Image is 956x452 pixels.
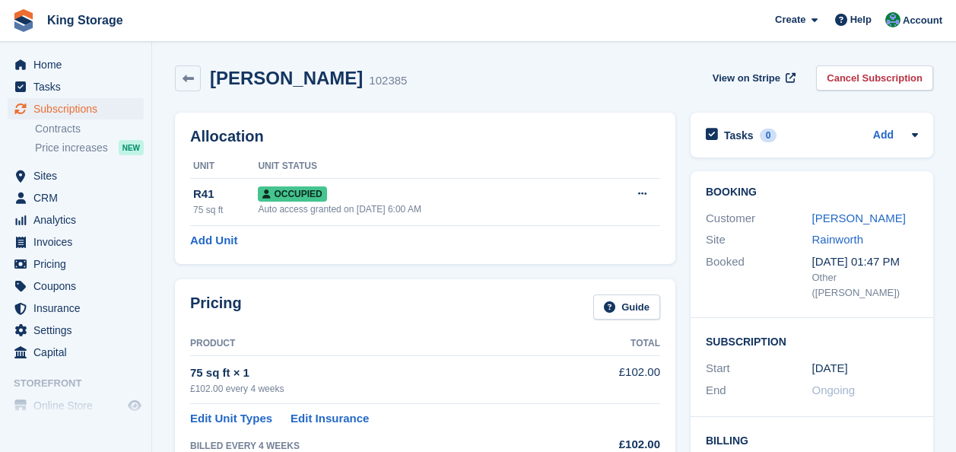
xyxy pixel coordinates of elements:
a: menu [8,187,144,208]
a: Cancel Subscription [816,65,933,91]
span: Occupied [258,186,326,202]
div: Other ([PERSON_NAME]) [812,270,919,300]
a: Contracts [35,122,144,136]
span: Sites [33,165,125,186]
span: Create [775,12,805,27]
a: menu [8,395,144,416]
h2: Billing [706,432,918,447]
a: menu [8,231,144,253]
span: CRM [33,187,125,208]
time: 2025-08-22 00:00:00 UTC [812,360,848,377]
h2: Pricing [190,294,242,320]
a: menu [8,165,144,186]
div: Booked [706,253,812,301]
a: menu [8,298,144,319]
a: King Storage [41,8,129,33]
a: Guide [593,294,660,320]
img: John King [885,12,900,27]
h2: Allocation [190,128,660,145]
a: menu [8,253,144,275]
a: menu [8,54,144,75]
span: Storefront [14,376,151,391]
a: menu [8,98,144,119]
span: Capital [33,342,125,363]
div: R41 [193,186,258,203]
td: £102.00 [572,355,660,403]
span: Analytics [33,209,125,231]
a: Price increases NEW [35,139,144,156]
span: Home [33,54,125,75]
a: menu [8,76,144,97]
span: Coupons [33,275,125,297]
span: Ongoing [812,384,856,396]
h2: Booking [706,186,918,199]
div: 0 [760,129,777,142]
h2: Tasks [724,129,754,142]
div: 102385 [369,72,407,90]
span: Online Store [33,395,125,416]
span: Pricing [33,253,125,275]
span: View on Stripe [713,71,780,86]
div: NEW [119,140,144,155]
div: End [706,382,812,399]
span: Subscriptions [33,98,125,119]
span: Insurance [33,298,125,319]
a: Edit Insurance [291,410,369,428]
a: menu [8,209,144,231]
span: Tasks [33,76,125,97]
th: Unit [190,154,258,179]
div: [DATE] 01:47 PM [812,253,919,271]
span: Price increases [35,141,108,155]
div: 75 sq ft × 1 [190,364,572,382]
div: £102.00 every 4 weeks [190,382,572,396]
a: Preview store [125,396,144,415]
div: Site [706,231,812,249]
a: Add Unit [190,232,237,250]
a: menu [8,342,144,363]
th: Unit Status [258,154,594,179]
a: View on Stripe [707,65,799,91]
a: menu [8,320,144,341]
a: Add [873,127,894,145]
div: Start [706,360,812,377]
div: 75 sq ft [193,203,258,217]
th: Total [572,332,660,356]
span: Invoices [33,231,125,253]
a: Rainworth [812,233,864,246]
div: Auto access granted on [DATE] 6:00 AM [258,202,594,216]
th: Product [190,332,572,356]
img: stora-icon-8386f47178a22dfd0bd8f6a31ec36ba5ce8667c1dd55bd0f319d3a0aa187defe.svg [12,9,35,32]
span: Settings [33,320,125,341]
span: Help [850,12,872,27]
a: Edit Unit Types [190,410,272,428]
span: Account [903,13,942,28]
a: menu [8,275,144,297]
a: [PERSON_NAME] [812,212,906,224]
h2: Subscription [706,333,918,349]
h2: [PERSON_NAME] [210,68,363,88]
div: Customer [706,210,812,228]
